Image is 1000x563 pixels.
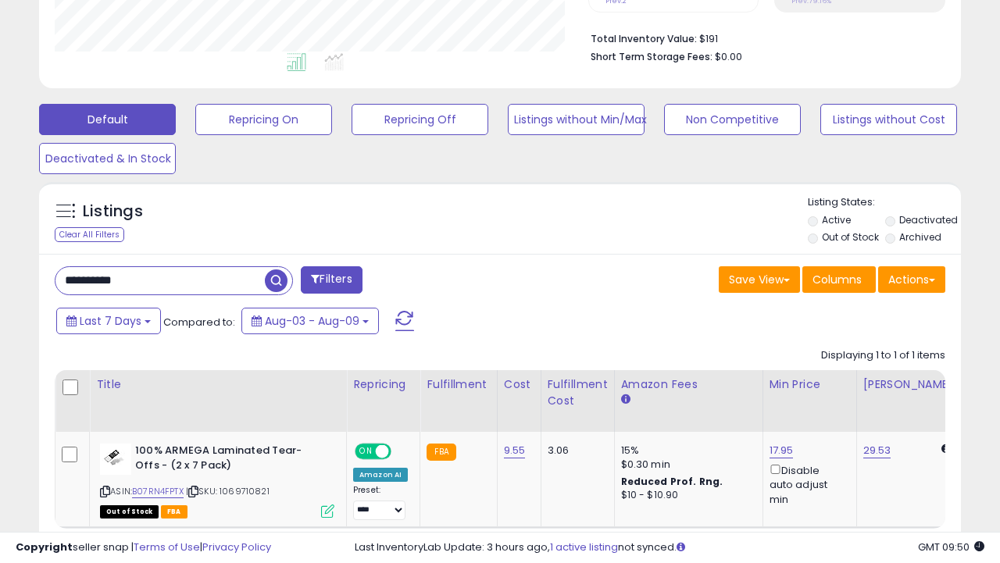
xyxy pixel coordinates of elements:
label: Out of Stock [822,230,879,244]
button: Save View [719,266,800,293]
span: Compared to: [163,315,235,330]
div: 3.06 [548,444,602,458]
button: Listings without Cost [820,104,957,135]
h5: Listings [83,201,143,223]
div: ASIN: [100,444,334,516]
strong: Copyright [16,540,73,554]
b: Short Term Storage Fees: [591,50,712,63]
div: seller snap | | [16,540,271,555]
span: All listings that are currently out of stock and unavailable for purchase on Amazon [100,505,159,518]
div: [PERSON_NAME] [863,376,956,393]
b: 100% ARMEGA Laminated Tear-Offs - (2 x 7 Pack) [135,444,325,476]
label: Deactivated [899,213,958,226]
button: Aug-03 - Aug-09 [241,308,379,334]
small: Amazon Fees. [621,393,630,407]
div: 15% [621,444,751,458]
span: Aug-03 - Aug-09 [265,313,359,329]
a: Privacy Policy [202,540,271,554]
b: Reduced Prof. Rng. [621,475,723,488]
button: Columns [802,266,876,293]
div: Amazon AI [353,468,408,482]
span: ON [356,445,376,458]
div: Disable auto adjust min [770,461,845,507]
div: Title [96,376,340,393]
span: | SKU: 1069710821 [186,485,270,497]
p: Listing States: [808,195,961,210]
span: OFF [389,445,414,458]
a: 1 active listing [550,540,618,554]
button: Repricing On [195,104,332,135]
span: $0.00 [715,49,742,64]
div: Min Price [770,376,850,393]
a: Terms of Use [134,540,200,554]
button: Listings without Min/Max [508,104,645,135]
div: Cost [504,376,534,393]
b: Total Inventory Value: [591,32,697,45]
button: Actions [878,266,945,293]
div: $10 - $10.90 [621,489,751,502]
a: B07RN4FPTX [132,485,184,498]
div: Repricing [353,376,413,393]
button: Filters [301,266,362,294]
span: 2025-08-17 09:50 GMT [918,540,984,554]
span: Last 7 Days [80,313,141,329]
button: Non Competitive [664,104,801,135]
label: Archived [899,230,941,244]
div: Last InventoryLab Update: 3 hours ago, not synced. [355,540,984,555]
div: Fulfillment Cost [548,376,608,409]
div: Amazon Fees [621,376,756,393]
a: 17.95 [770,443,794,458]
div: $0.30 min [621,458,751,472]
small: FBA [427,444,455,461]
div: Clear All Filters [55,227,124,242]
div: Fulfillment [427,376,490,393]
li: $191 [591,28,934,47]
label: Active [822,213,851,226]
button: Repricing Off [352,104,488,135]
div: Displaying 1 to 1 of 1 items [821,348,945,363]
img: 31f3CpmXdaL._SL40_.jpg [100,444,131,475]
button: Last 7 Days [56,308,161,334]
span: Columns [812,272,862,287]
div: Preset: [353,485,408,520]
button: Deactivated & In Stock [39,143,176,174]
a: 29.53 [863,443,891,458]
a: 9.55 [504,443,526,458]
button: Default [39,104,176,135]
span: FBA [161,505,187,518]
